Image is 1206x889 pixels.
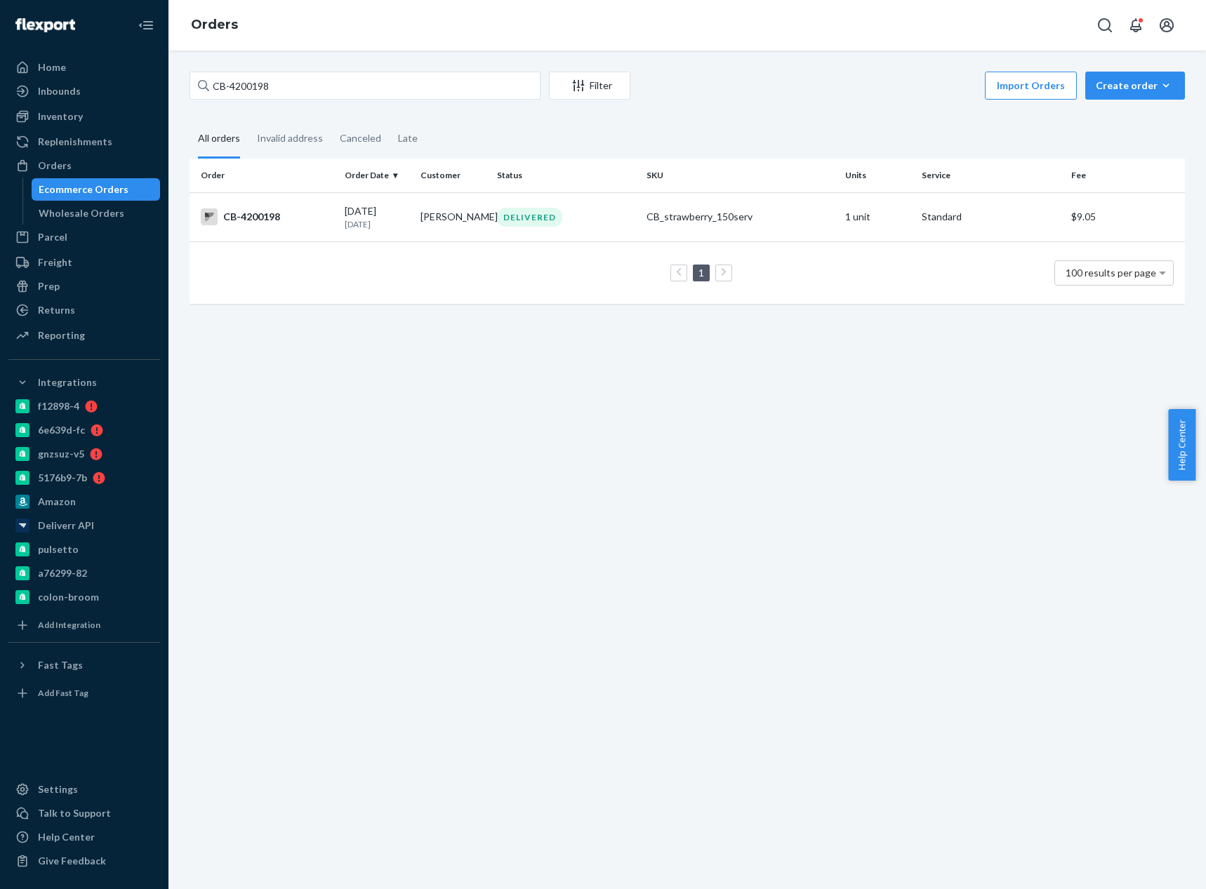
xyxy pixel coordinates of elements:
[38,399,79,413] div: f12898-4
[32,178,161,201] a: Ecommerce Orders
[641,159,840,192] th: SKU
[38,230,67,244] div: Parcel
[696,267,707,279] a: Page 1 is your current page
[8,514,160,537] a: Deliverr API
[38,159,72,173] div: Orders
[549,72,630,100] button: Filter
[8,419,160,441] a: 6e639d-fc
[15,18,75,32] img: Flexport logo
[8,586,160,608] a: colon-broom
[8,802,160,824] a: Talk to Support
[8,251,160,274] a: Freight
[985,72,1077,100] button: Import Orders
[38,806,111,820] div: Talk to Support
[8,467,160,489] a: 5176b9-7b
[38,84,81,98] div: Inbounds
[38,619,100,631] div: Add Integration
[38,135,112,149] div: Replenishments
[38,566,87,580] div: a76299-82
[8,56,160,79] a: Home
[38,542,79,556] div: pulsetto
[38,687,88,699] div: Add Fast Tag
[1168,409,1195,481] button: Help Center
[1091,11,1119,39] button: Open Search Box
[38,303,75,317] div: Returns
[180,5,249,46] ol: breadcrumbs
[201,208,333,225] div: CB-4200198
[8,562,160,584] a: a76299-82
[1085,72,1185,100] button: Create order
[132,11,160,39] button: Close Navigation
[38,447,84,461] div: gnzsuz-v5
[38,590,99,604] div: colon-broom
[38,279,60,293] div: Prep
[8,80,160,102] a: Inbounds
[8,826,160,848] a: Help Center
[491,159,641,192] th: Status
[8,490,160,513] a: Amazon
[8,395,160,417] a: f12898-4
[8,324,160,347] a: Reporting
[190,159,339,192] th: Order
[340,120,381,156] div: Canceled
[38,109,83,123] div: Inventory
[38,423,85,437] div: 6e639d-fc
[840,159,916,192] th: Units
[38,495,76,509] div: Amazon
[1066,159,1185,192] th: Fee
[191,17,238,32] a: Orders
[916,159,1066,192] th: Service
[38,375,97,389] div: Integrations
[922,210,1060,224] p: Standard
[8,275,160,298] a: Prep
[8,614,160,636] a: Add Integration
[647,210,835,224] div: CB_strawberry_150serv
[8,682,160,704] a: Add Fast Tag
[339,159,416,192] th: Order Date
[8,154,160,177] a: Orders
[38,328,85,342] div: Reporting
[8,443,160,465] a: gnzsuz-v5
[257,120,323,156] div: Invalid address
[38,854,106,868] div: Give Feedback
[345,204,410,230] div: [DATE]
[8,131,160,153] a: Replenishments
[32,202,161,225] a: Wholesale Orders
[8,654,160,676] button: Fast Tags
[8,371,160,394] button: Integrations
[8,538,160,561] a: pulsetto
[38,255,72,269] div: Freight
[345,218,410,230] p: [DATE]
[8,226,160,248] a: Parcel
[38,471,87,485] div: 5176b9-7b
[190,72,541,100] input: Search orders
[840,192,916,241] td: 1 unit
[38,658,83,672] div: Fast Tags
[497,208,562,227] div: DELIVERED
[8,299,160,321] a: Returns
[550,79,630,93] div: Filter
[1066,192,1185,241] td: $9.05
[8,778,160,801] a: Settings
[39,206,124,220] div: Wholesale Orders
[398,120,418,156] div: Late
[198,120,240,159] div: All orders
[1066,267,1156,279] span: 100 results per page
[1096,79,1174,93] div: Create order
[420,169,486,181] div: Customer
[38,519,94,533] div: Deliverr API
[415,192,491,241] td: [PERSON_NAME]
[8,850,160,872] button: Give Feedback
[38,830,95,844] div: Help Center
[38,60,66,74] div: Home
[1122,11,1150,39] button: Open notifications
[38,782,78,796] div: Settings
[39,182,128,196] div: Ecommerce Orders
[8,105,160,128] a: Inventory
[1153,11,1181,39] button: Open account menu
